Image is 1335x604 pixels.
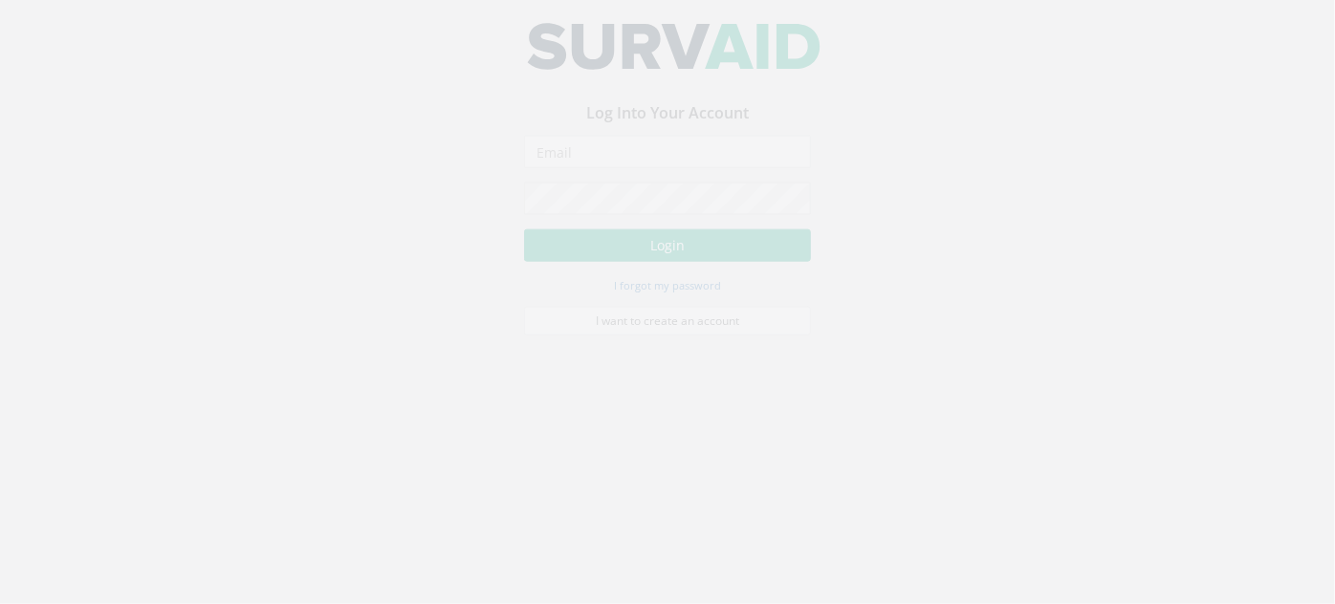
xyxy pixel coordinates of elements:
button: Login [524,245,811,277]
h3: Log Into Your Account [524,120,811,138]
input: Email [524,151,811,183]
a: I forgot my password [614,291,721,309]
a: I want to create an account [524,322,811,351]
small: I forgot my password [614,293,721,308]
